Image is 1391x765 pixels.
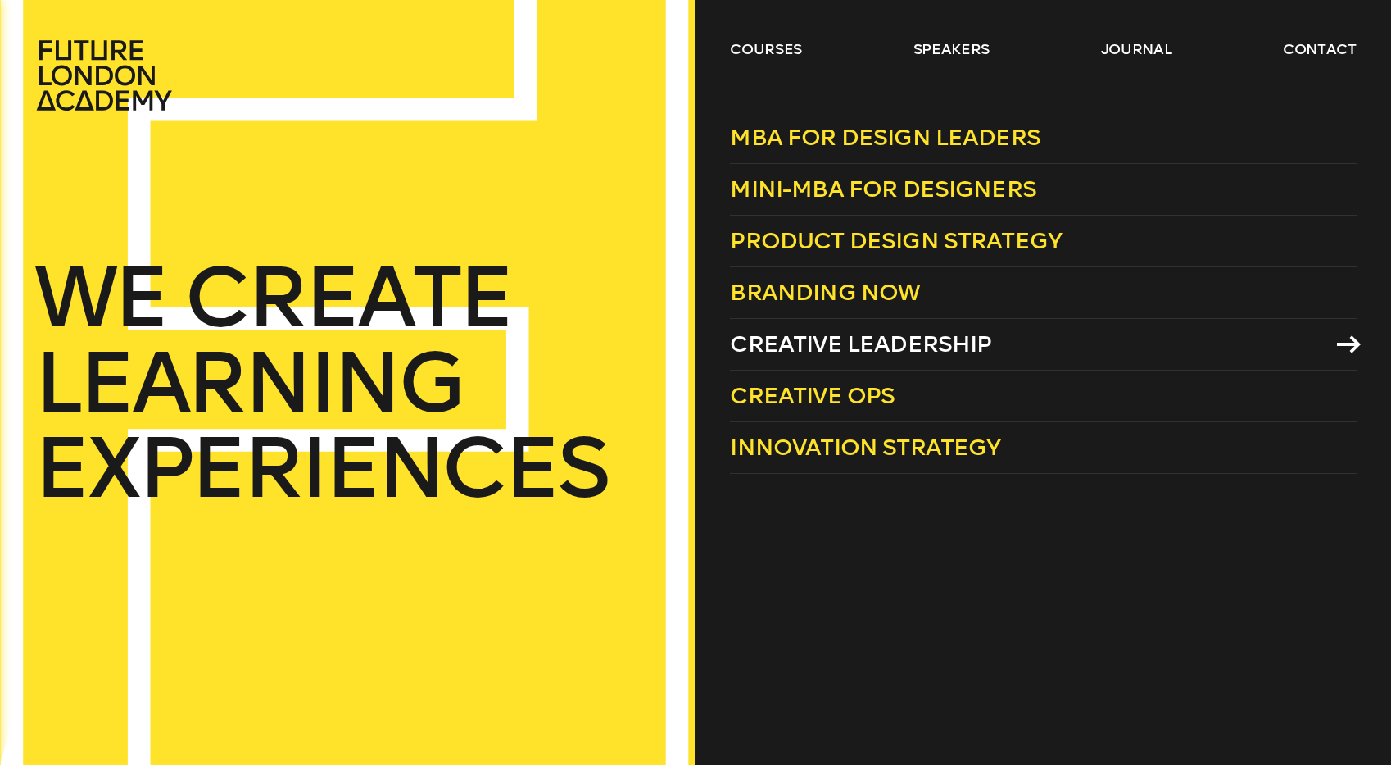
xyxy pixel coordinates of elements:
a: journal [1101,39,1172,59]
a: courses [730,39,802,59]
a: MBA for Design Leaders [730,112,1356,164]
a: Creative Leadership [730,319,1356,371]
span: Creative Ops [730,382,895,409]
span: Branding Now [730,279,920,306]
a: Innovation Strategy [730,422,1356,474]
span: Mini-MBA for Designers [730,175,1036,203]
span: Innovation Strategy [730,434,1000,461]
span: Product Design Strategy [730,227,1062,254]
span: Creative Leadership [730,330,991,357]
a: Creative Ops [730,371,1356,422]
a: Branding Now [730,267,1356,319]
a: speakers [913,39,990,59]
a: Mini-MBA for Designers [730,164,1356,216]
a: Product Design Strategy [730,216,1356,267]
a: contact [1283,39,1357,59]
span: MBA for Design Leaders [730,124,1040,151]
